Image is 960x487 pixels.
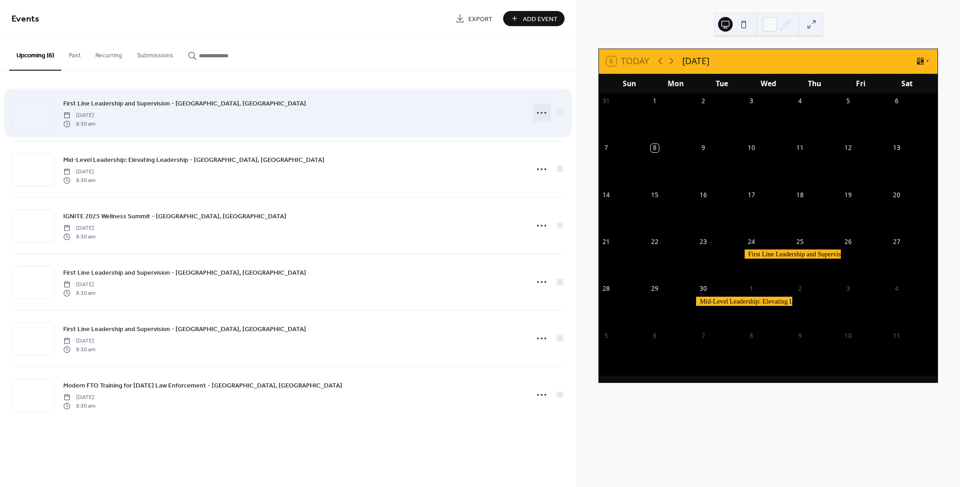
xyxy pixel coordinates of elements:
[130,37,181,70] button: Submissions
[844,97,852,105] div: 5
[744,249,841,259] div: First Line Leadership and Supervision - Lexington, SC
[651,238,659,246] div: 22
[844,191,852,199] div: 19
[63,211,286,221] a: IGNITE 2025 Wellness Summit - [GEOGRAPHIC_DATA], [GEOGRAPHIC_DATA]
[747,238,756,246] div: 24
[63,380,342,391] a: Modern FTO Training for [DATE] Law Enforcement - [GEOGRAPHIC_DATA], [GEOGRAPHIC_DATA]
[63,393,95,402] span: [DATE]
[838,74,884,94] div: Fri
[795,97,804,105] div: 4
[602,191,610,199] div: 14
[893,238,901,246] div: 27
[63,111,95,120] span: [DATE]
[63,176,95,184] span: 8:30 am
[653,74,699,94] div: Mon
[747,144,756,152] div: 10
[11,10,39,28] span: Events
[696,297,792,306] div: Mid-Level Leadership: Elevating Leadership - Lexington, SC
[602,285,610,293] div: 28
[63,325,306,334] span: First Line Leadership and Supervision - [GEOGRAPHIC_DATA], [GEOGRAPHIC_DATA]
[523,14,558,24] span: Add Event
[63,324,306,334] a: First Line Leadership and Supervision - [GEOGRAPHIC_DATA], [GEOGRAPHIC_DATA]
[699,97,707,105] div: 2
[63,155,324,165] span: Mid-Level Leadership: Elevating Leadership - [GEOGRAPHIC_DATA], [GEOGRAPHIC_DATA]
[63,212,286,221] span: IGNITE 2025 Wellness Summit - [GEOGRAPHIC_DATA], [GEOGRAPHIC_DATA]
[88,37,130,70] button: Recurring
[844,144,852,152] div: 12
[747,97,756,105] div: 3
[791,74,838,94] div: Thu
[745,74,791,94] div: Wed
[602,332,610,340] div: 5
[893,191,901,199] div: 20
[602,238,610,246] div: 21
[9,37,61,71] button: Upcoming (6)
[63,224,95,232] span: [DATE]
[602,144,610,152] div: 7
[893,144,901,152] div: 13
[63,281,95,289] span: [DATE]
[651,191,659,199] div: 15
[699,285,707,293] div: 30
[63,345,95,354] span: 8:30 am
[63,168,95,176] span: [DATE]
[63,268,306,278] span: First Line Leadership and Supervision - [GEOGRAPHIC_DATA], [GEOGRAPHIC_DATA]
[503,11,565,26] button: Add Event
[63,267,306,278] a: First Line Leadership and Supervision - [GEOGRAPHIC_DATA], [GEOGRAPHIC_DATA]
[795,285,804,293] div: 2
[449,11,499,26] a: Export
[747,191,756,199] div: 17
[63,99,306,109] span: First Line Leadership and Supervision - [GEOGRAPHIC_DATA], [GEOGRAPHIC_DATA]
[699,191,707,199] div: 16
[63,120,95,128] span: 8:30 am
[699,332,707,340] div: 7
[795,191,804,199] div: 18
[844,238,852,246] div: 26
[893,332,901,340] div: 11
[884,74,930,94] div: Sat
[795,144,804,152] div: 11
[651,332,659,340] div: 6
[63,337,95,345] span: [DATE]
[602,97,610,105] div: 31
[682,55,709,68] div: [DATE]
[699,144,707,152] div: 9
[651,285,659,293] div: 29
[844,285,852,293] div: 3
[747,285,756,293] div: 1
[63,402,95,410] span: 8:30 am
[651,144,659,152] div: 8
[747,332,756,340] div: 8
[795,238,804,246] div: 25
[63,289,95,297] span: 8:30 am
[61,37,88,70] button: Past
[651,97,659,105] div: 1
[699,238,707,246] div: 23
[63,381,342,391] span: Modern FTO Training for [DATE] Law Enforcement - [GEOGRAPHIC_DATA], [GEOGRAPHIC_DATA]
[606,74,653,94] div: Sun
[844,332,852,340] div: 10
[893,285,901,293] div: 4
[468,14,493,24] span: Export
[795,332,804,340] div: 9
[699,74,745,94] div: Tue
[893,97,901,105] div: 6
[63,98,306,109] a: First Line Leadership and Supervision - [GEOGRAPHIC_DATA], [GEOGRAPHIC_DATA]
[63,232,95,241] span: 8:30 am
[63,155,324,165] a: Mid-Level Leadership: Elevating Leadership - [GEOGRAPHIC_DATA], [GEOGRAPHIC_DATA]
